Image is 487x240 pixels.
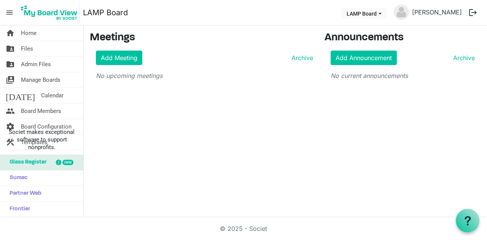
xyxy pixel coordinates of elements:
[21,119,72,134] span: Board Configuration
[6,57,15,72] span: folder_shared
[288,53,313,62] a: Archive
[41,88,64,103] span: Calendar
[2,5,17,20] span: menu
[331,51,397,65] a: Add Announcement
[6,88,35,103] span: [DATE]
[3,128,80,151] span: Societ makes exceptional software to support nonprofits.
[96,71,313,80] p: No upcoming meetings
[6,186,41,201] span: Partner Web
[6,119,15,134] span: settings
[409,5,465,20] a: [PERSON_NAME]
[21,57,51,72] span: Admin Files
[331,71,475,80] p: No current announcements
[62,160,73,165] div: new
[325,32,481,45] h3: Announcements
[6,41,15,56] span: folder_shared
[6,103,15,119] span: people
[83,5,128,20] a: LAMP Board
[394,5,409,20] img: no-profile-picture.svg
[21,103,61,119] span: Board Members
[6,25,15,41] span: home
[21,25,37,41] span: Home
[21,41,33,56] span: Files
[96,51,142,65] a: Add Meeting
[6,72,15,87] span: switch_account
[220,225,267,232] a: © 2025 - Societ
[21,72,60,87] span: Manage Boards
[465,5,481,21] button: logout
[19,3,80,22] img: My Board View Logo
[19,3,83,22] a: My Board View Logo
[90,32,313,45] h3: Meetings
[6,202,30,217] span: Frontier
[6,170,27,186] span: Sumac
[342,8,387,19] button: LAMP Board dropdownbutton
[6,155,46,170] span: Glass Register
[450,53,475,62] a: Archive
